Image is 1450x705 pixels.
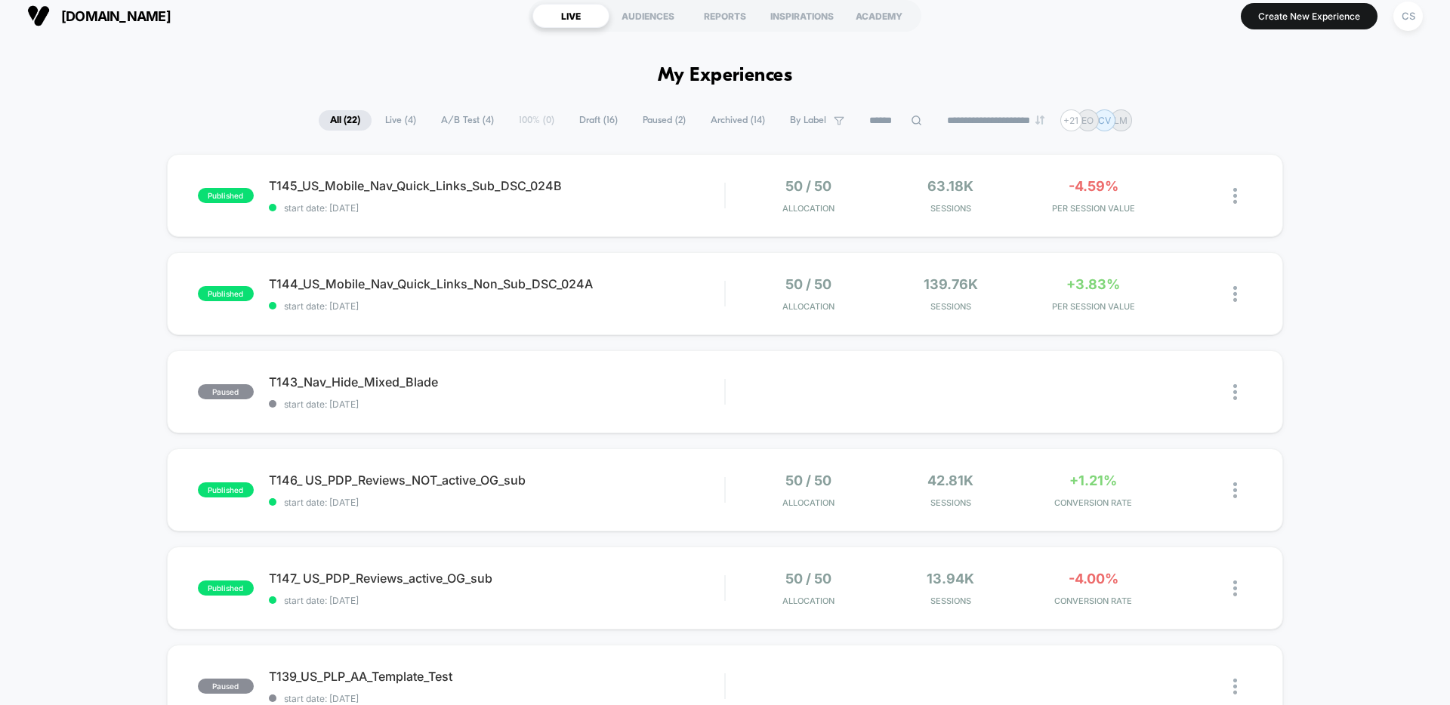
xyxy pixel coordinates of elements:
[785,473,831,488] span: 50 / 50
[1233,580,1237,596] img: close
[884,203,1019,214] span: Sessions
[1026,497,1161,508] span: CONVERSION RATE
[631,110,697,131] span: Paused ( 2 )
[782,596,835,606] span: Allocation
[782,497,835,508] span: Allocation
[927,178,973,194] span: 63.18k
[782,203,835,214] span: Allocation
[198,580,254,596] span: published
[924,276,978,292] span: 139.76k
[1393,2,1423,31] div: CS
[1069,473,1117,488] span: +1.21%
[1241,3,1377,29] button: Create New Experience
[1066,276,1120,292] span: +3.83%
[269,276,724,291] span: T144_US_Mobile_Nav_Quick_Links_Non_Sub_DSC_024A
[269,669,724,684] span: T139_US_PLP_AA_Template_Test
[1026,596,1161,606] span: CONVERSION RATE
[884,596,1019,606] span: Sessions
[269,178,724,193] span: T145_US_Mobile_Nav_Quick_Links_Sub_DSC_024B
[23,4,175,28] button: [DOMAIN_NAME]
[568,110,629,131] span: Draft ( 16 )
[269,473,724,488] span: T146_ US_PDP_Reviews_NOT_active_OG_sub
[269,497,724,508] span: start date: [DATE]
[1233,482,1237,498] img: close
[532,4,609,28] div: LIVE
[841,4,918,28] div: ACADEMY
[27,5,50,27] img: Visually logo
[609,4,686,28] div: AUDIENCES
[1233,286,1237,302] img: close
[658,65,793,87] h1: My Experiences
[269,399,724,410] span: start date: [DATE]
[1035,115,1044,125] img: end
[1233,679,1237,694] img: close
[198,286,254,301] span: published
[927,571,974,586] span: 13.94k
[269,202,724,214] span: start date: [DATE]
[927,473,973,488] span: 42.81k
[269,693,724,704] span: start date: [DATE]
[198,679,254,694] span: paused
[198,384,254,399] span: paused
[374,110,427,131] span: Live ( 4 )
[269,300,724,312] span: start date: [DATE]
[785,276,831,292] span: 50 / 50
[699,110,776,131] span: Archived ( 14 )
[1098,115,1111,126] p: CV
[790,115,826,126] span: By Label
[319,110,372,131] span: All ( 22 )
[884,497,1019,508] span: Sessions
[785,571,831,586] span: 50 / 50
[785,178,831,194] span: 50 / 50
[764,4,841,28] div: INSPIRATIONS
[269,374,724,389] span: T143_Nav_Hide_Mixed_Blade
[430,110,505,131] span: A/B Test ( 4 )
[269,595,724,606] span: start date: [DATE]
[1233,384,1237,400] img: close
[269,571,724,586] span: T147_ US_PDP_Reviews_active_OG_sub
[1081,115,1094,126] p: EO
[884,301,1019,312] span: Sessions
[198,482,254,497] span: published
[1026,203,1161,214] span: PER SESSION VALUE
[1069,178,1118,194] span: -4.59%
[1114,115,1128,126] p: LM
[1060,109,1082,131] div: + 21
[1026,301,1161,312] span: PER SESSION VALUE
[686,4,764,28] div: REPORTS
[1233,188,1237,204] img: close
[782,301,835,312] span: Allocation
[61,8,171,24] span: [DOMAIN_NAME]
[198,188,254,203] span: published
[1389,1,1427,32] button: CS
[1069,571,1118,586] span: -4.00%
